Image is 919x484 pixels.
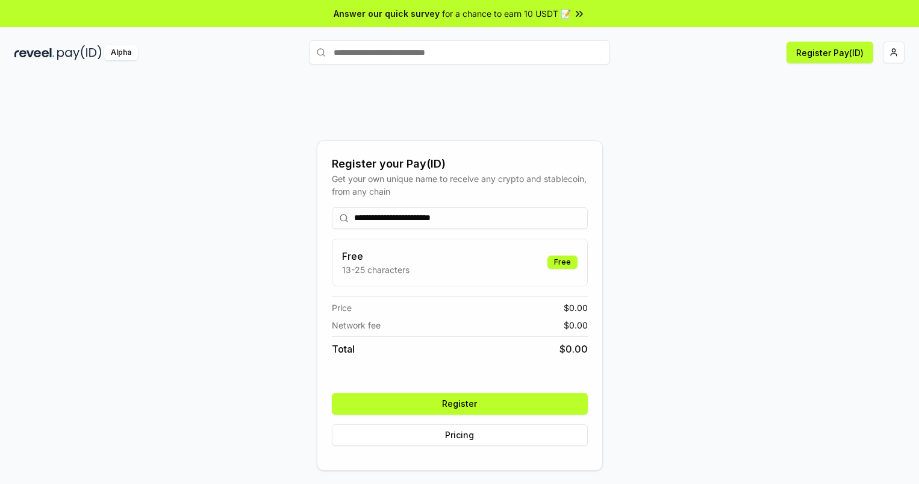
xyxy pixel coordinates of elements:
[332,172,588,198] div: Get your own unique name to receive any crypto and stablecoin, from any chain
[104,45,138,60] div: Alpha
[564,301,588,314] span: $ 0.00
[564,319,588,332] span: $ 0.00
[332,156,588,172] div: Register your Pay(ID)
[342,263,410,276] p: 13-25 characters
[342,249,410,263] h3: Free
[14,45,55,60] img: reveel_dark
[787,42,873,63] button: Register Pay(ID)
[332,301,352,314] span: Price
[332,342,355,356] span: Total
[547,256,578,269] div: Free
[559,342,588,356] span: $ 0.00
[332,424,588,446] button: Pricing
[334,7,440,20] span: Answer our quick survey
[442,7,571,20] span: for a chance to earn 10 USDT 📝
[332,393,588,415] button: Register
[332,319,381,332] span: Network fee
[57,45,102,60] img: pay_id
